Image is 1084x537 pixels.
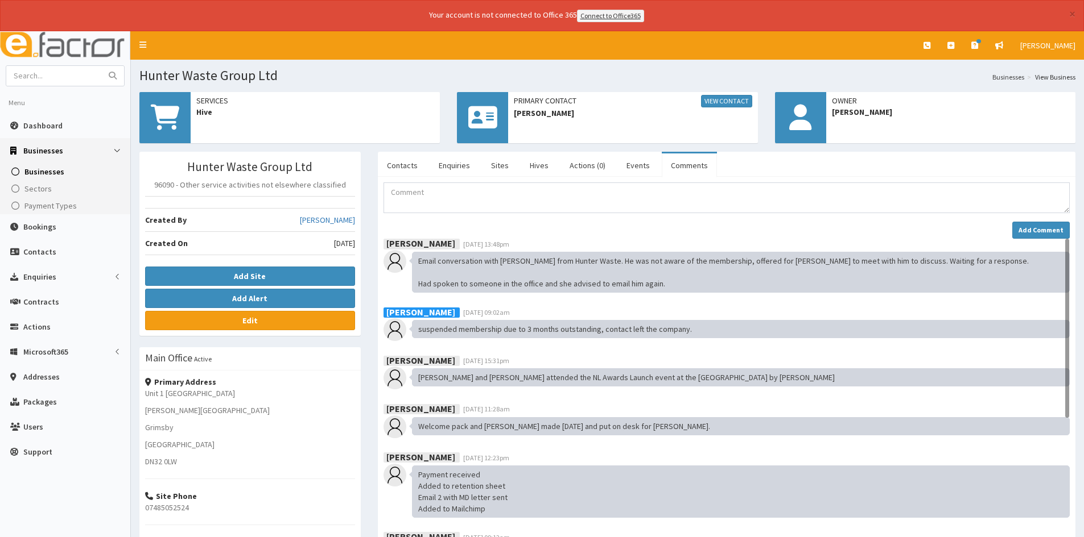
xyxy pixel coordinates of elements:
strong: Add Comment [1019,226,1064,234]
div: [PERSON_NAME] and [PERSON_NAME] attended the NL Awards Launch event at the [GEOGRAPHIC_DATA] by [... [412,368,1070,386]
span: Packages [23,397,57,407]
b: Add Alert [232,293,267,303]
a: [PERSON_NAME] [1012,31,1084,60]
b: [PERSON_NAME] [386,306,455,317]
h3: Hunter Waste Group Ltd [145,160,355,173]
span: Sectors [24,184,52,194]
b: Created By [145,215,187,225]
span: Dashboard [23,120,63,131]
h3: Main Office [145,353,192,363]
strong: Primary Address [145,377,216,387]
a: Edit [145,311,355,330]
a: Businesses [3,163,130,180]
a: [PERSON_NAME] [300,214,355,226]
div: Payment received Added to retention sheet Email 2 with MD letter sent Added to Mailchimp [412,465,1070,518]
span: [DATE] [334,238,355,249]
a: Sectors [3,180,130,197]
span: [DATE] 11:28am [463,405,510,413]
button: × [1069,8,1075,20]
p: Grimsby [145,422,355,433]
a: Businesses [992,72,1024,82]
span: Enquiries [23,272,56,282]
span: Hive [196,106,434,118]
span: Businesses [24,166,64,177]
p: 07485052524 [145,502,355,513]
b: [PERSON_NAME] [386,402,455,414]
div: Your account is not connected to Office 365 [204,9,869,22]
span: Contracts [23,297,59,307]
span: Users [23,422,43,432]
b: [PERSON_NAME] [386,451,455,463]
p: DN32 0LW [145,456,355,467]
p: [GEOGRAPHIC_DATA] [145,439,355,450]
span: Bookings [23,222,56,232]
a: Events [617,153,659,177]
span: Businesses [23,145,63,156]
textarea: Comment [384,182,1070,213]
span: Actions [23,322,51,332]
a: Hives [521,153,558,177]
a: Actions (0) [560,153,615,177]
a: Contacts [378,153,427,177]
span: Support [23,447,52,457]
div: suspended membership due to 3 months outstanding, contact left the company. [412,320,1070,338]
span: Owner [832,95,1070,106]
strong: Site Phone [145,491,197,501]
span: [PERSON_NAME] [1020,40,1075,51]
span: Payment Types [24,201,77,211]
p: [PERSON_NAME][GEOGRAPHIC_DATA] [145,405,355,416]
b: [PERSON_NAME] [386,354,455,365]
li: View Business [1024,72,1075,82]
p: Unit 1 [GEOGRAPHIC_DATA] [145,388,355,399]
span: Primary Contact [514,95,752,107]
h1: Hunter Waste Group Ltd [139,68,1075,83]
span: Services [196,95,434,106]
span: Addresses [23,372,60,382]
button: Add Comment [1012,222,1070,239]
b: Created On [145,238,188,248]
a: Payment Types [3,197,130,214]
span: [PERSON_NAME] [832,106,1070,118]
a: Connect to Office365 [577,10,644,22]
b: [PERSON_NAME] [386,238,455,249]
a: Comments [662,153,717,177]
b: Add Site [234,271,266,281]
span: Contacts [23,247,56,257]
div: Email conversation with [PERSON_NAME] from Hunter Waste. He was not aware of the membership, offe... [412,252,1070,293]
span: [DATE] 12:23pm [463,453,509,462]
a: Sites [482,153,518,177]
a: View Contact [701,95,752,107]
span: [DATE] 09:02am [463,308,510,317]
b: Edit [242,315,258,326]
div: Welcome pack and [PERSON_NAME] made [DATE] and put on desk for [PERSON_NAME]. [412,417,1070,435]
input: Search... [6,66,102,86]
span: [PERSON_NAME] [514,107,752,119]
span: [DATE] 13:48pm [463,240,509,248]
button: Add Alert [145,289,355,308]
a: Enquiries [430,153,479,177]
span: Microsoft365 [23,347,68,357]
small: Active [194,355,212,363]
p: 96090 - Other service activities not elsewhere classified [145,179,355,190]
span: [DATE] 15:31pm [463,356,509,365]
